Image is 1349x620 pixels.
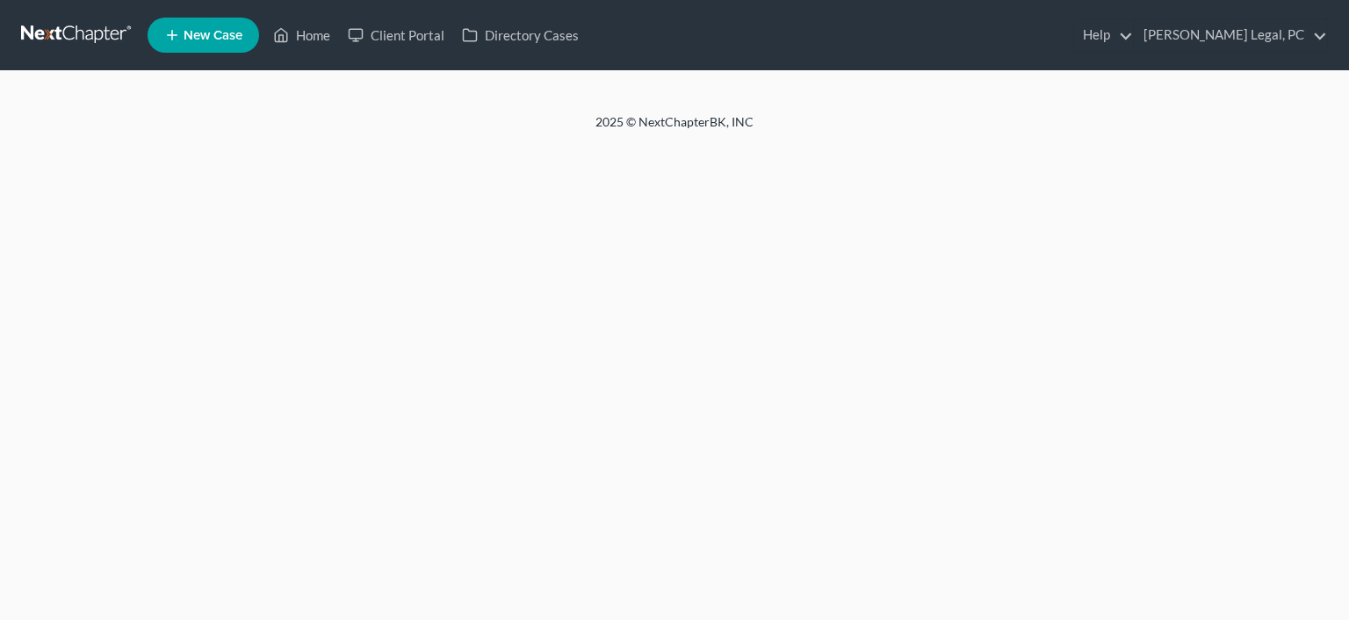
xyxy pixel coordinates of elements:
a: Directory Cases [453,19,588,51]
new-legal-case-button: New Case [148,18,259,53]
div: 2025 © NextChapterBK, INC [174,113,1175,145]
a: [PERSON_NAME] Legal, PC [1135,19,1327,51]
a: Help [1074,19,1133,51]
a: Home [264,19,339,51]
a: Client Portal [339,19,453,51]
